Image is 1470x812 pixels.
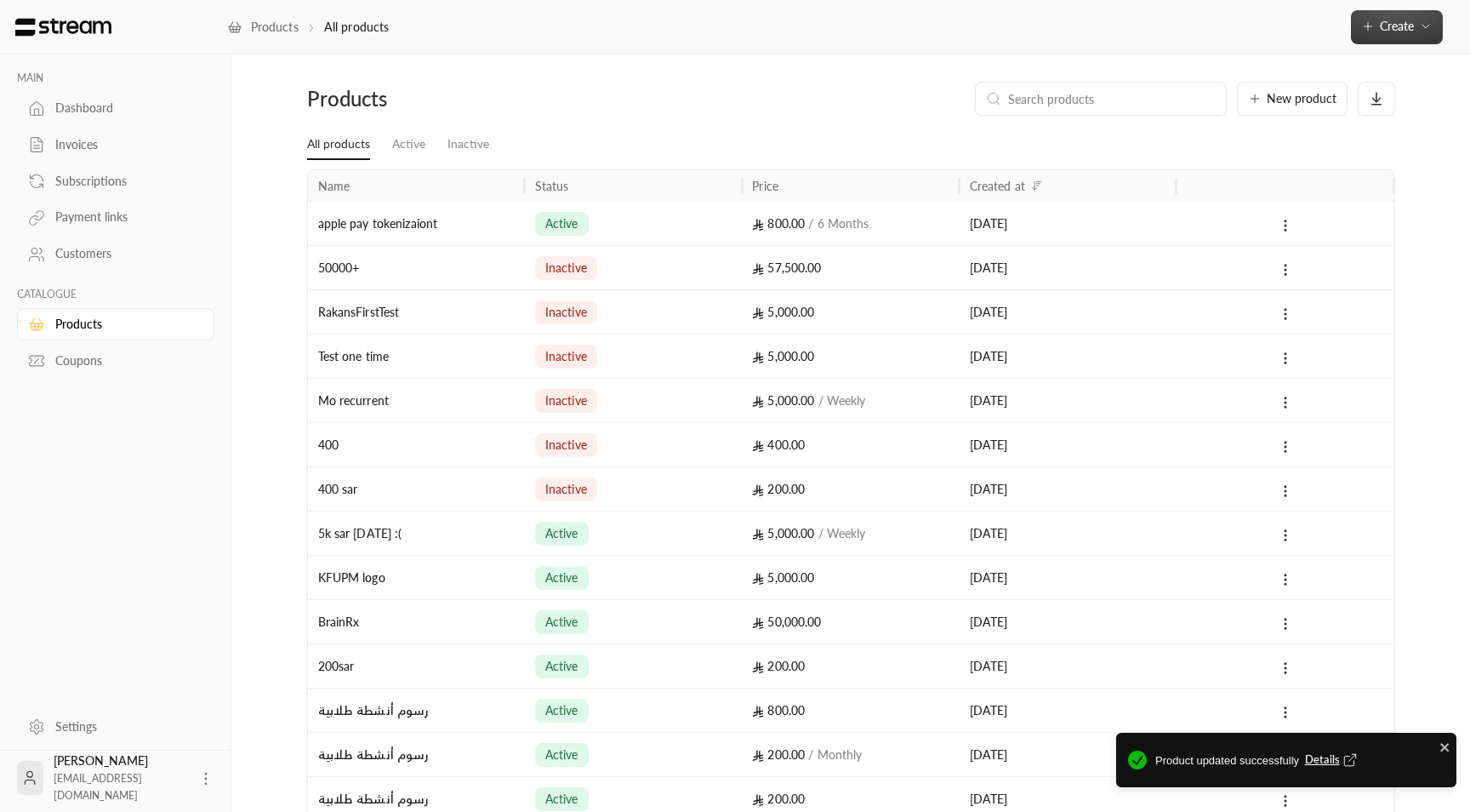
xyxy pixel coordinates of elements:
[545,392,587,409] span: inactive
[545,260,587,277] span: inactive
[1351,10,1443,44] button: Create
[545,348,587,365] span: inactive
[17,164,214,197] a: Subscriptions
[970,733,1166,776] div: [DATE]
[17,237,214,271] a: Customers
[54,772,142,802] span: [EMAIL_ADDRESS][DOMAIN_NAME]
[970,423,1166,466] div: [DATE]
[318,202,515,245] div: apple pay tokenizaiont
[752,570,814,585] span: 5,000.00
[970,467,1166,511] div: [DATE]
[752,305,814,319] span: 5,000.00
[55,245,193,262] div: Customers
[545,702,578,719] span: active
[970,644,1166,688] div: [DATE]
[318,644,515,688] div: 200sar
[318,733,515,776] div: رسوم أنشطة طلابية
[752,747,805,762] span: 200.00
[970,379,1166,422] div: [DATE]
[752,349,814,363] span: 5,000.00
[1439,738,1451,755] button: close
[1305,752,1361,769] button: Details
[392,129,425,159] a: Active
[55,209,193,226] div: Payment links
[970,512,1166,555] div: [DATE]
[227,19,389,36] nav: breadcrumb
[970,179,1025,193] div: Created at
[545,791,578,808] span: active
[318,179,350,193] div: Name
[545,569,578,586] span: active
[752,482,805,496] span: 200.00
[318,600,515,643] div: BrainRx
[17,710,214,743] a: Settings
[545,746,578,763] span: active
[17,308,214,341] a: Products
[545,481,587,498] span: inactive
[752,526,814,540] span: 5,000.00
[970,290,1166,334] div: [DATE]
[805,216,869,231] span: / 6 Months
[318,290,515,334] div: RakansFirstTest
[17,344,214,377] a: Coupons
[752,393,814,408] span: 5,000.00
[970,556,1166,599] div: [DATE]
[318,246,515,289] div: 50000+
[752,792,805,806] span: 200.00
[752,260,821,275] span: 57,500.00
[55,316,193,333] div: Products
[545,658,578,675] span: active
[545,304,587,321] span: inactive
[318,379,515,422] div: Mo recurrent
[55,718,193,735] div: Settings
[17,288,214,301] p: CATALOGUE
[752,615,821,629] span: 50,000.00
[17,71,214,85] p: MAIN
[1237,82,1347,116] button: New product
[1008,89,1216,108] input: Search products
[54,752,187,803] div: [PERSON_NAME]
[970,600,1166,643] div: [DATE]
[17,92,214,125] a: Dashboard
[318,556,515,599] div: KFUPM logo
[535,179,569,193] div: Status
[970,202,1166,245] div: [DATE]
[55,100,193,117] div: Dashboard
[318,467,515,511] div: 400 sar
[1380,19,1414,33] span: Create
[752,179,778,193] div: Price
[970,689,1166,732] div: [DATE]
[447,129,489,159] a: Inactive
[752,216,805,231] span: 800.00
[55,173,193,190] div: Subscriptions
[318,689,515,732] div: رسوم أنشطة طلابية
[970,246,1166,289] div: [DATE]
[55,136,193,153] div: Invoices
[752,703,805,718] span: 800.00
[545,525,578,542] span: active
[814,393,865,408] span: / Weekly
[318,423,515,466] div: 400
[1267,93,1336,105] span: New product
[318,512,515,555] div: 5k sar [DATE] :(
[55,352,193,369] div: Coupons
[227,19,299,36] a: Products
[970,335,1166,378] div: [DATE]
[545,437,587,454] span: inactive
[752,437,805,452] span: 400.00
[805,747,862,762] span: / Monthly
[545,614,578,631] span: active
[752,659,805,673] span: 200.00
[14,18,113,37] img: Logo
[318,335,515,378] div: Test one time
[324,19,390,36] p: All products
[814,526,865,540] span: / Weekly
[17,201,214,234] a: Payment links
[545,215,578,232] span: active
[1027,175,1047,196] button: Sort
[307,129,370,160] a: All products
[307,85,475,112] div: Products
[17,129,214,162] a: Invoices
[1155,752,1444,771] span: Product updated successfully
